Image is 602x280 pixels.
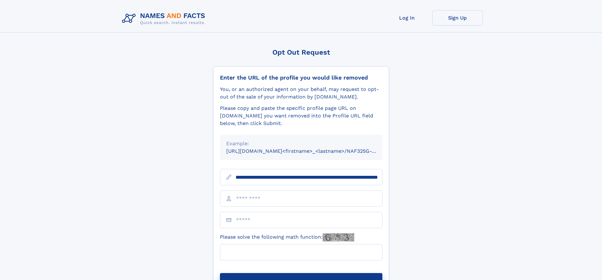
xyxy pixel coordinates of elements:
[226,148,394,154] small: [URL][DOMAIN_NAME]<firstname>_<lastname>/NAF325G-xxxxxxxx
[432,10,483,26] a: Sign Up
[220,86,382,101] div: You, or an authorized agent on your behalf, may request to opt-out of the sale of your informatio...
[213,48,389,56] div: Opt Out Request
[226,140,376,147] div: Example:
[119,10,210,27] img: Logo Names and Facts
[220,104,382,127] div: Please copy and paste the specific profile page URL on [DOMAIN_NAME] you want removed into the Pr...
[220,74,382,81] div: Enter the URL of the profile you would like removed
[220,233,354,241] label: Please solve the following math function:
[382,10,432,26] a: Log In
